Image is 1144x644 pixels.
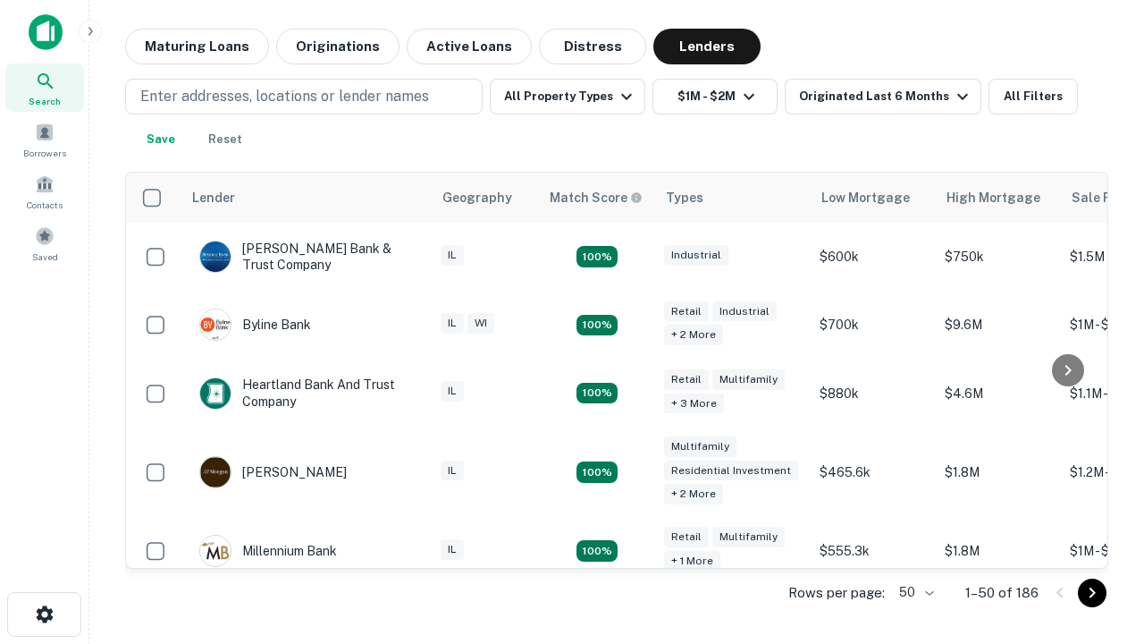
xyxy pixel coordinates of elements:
div: Capitalize uses an advanced AI algorithm to match your search with the best lender. The match sco... [550,188,643,208]
button: Lenders [653,29,761,64]
div: Residential Investment [664,461,798,481]
th: Lender [181,173,432,223]
div: Multifamily [712,527,785,547]
button: Distress [539,29,646,64]
span: Saved [32,250,58,264]
div: Multifamily [664,436,736,457]
img: picture [200,457,231,487]
div: Types [666,187,703,208]
div: Retail [664,527,709,547]
td: $700k [811,291,936,359]
div: + 2 more [664,484,723,504]
div: Industrial [664,245,728,266]
span: Search [29,94,61,108]
th: Types [655,173,811,223]
a: Search [5,64,84,112]
div: Retail [664,301,709,322]
div: WI [467,313,494,334]
button: Go to next page [1078,579,1106,607]
td: $555.3k [811,517,936,585]
h6: Match Score [550,188,639,208]
button: Reset [197,122,254,157]
p: 1–50 of 186 [965,582,1039,604]
th: Capitalize uses an advanced AI algorithm to match your search with the best lender. The match sco... [539,173,655,223]
button: All Filters [988,79,1078,114]
button: Originations [276,29,400,64]
div: [PERSON_NAME] [199,456,347,488]
button: Originated Last 6 Months [785,79,981,114]
button: Active Loans [407,29,532,64]
td: $880k [811,359,936,427]
div: Low Mortgage [821,187,910,208]
td: $750k [936,223,1061,291]
img: picture [200,309,231,340]
img: picture [200,241,231,272]
img: picture [200,536,231,566]
iframe: Chat Widget [1055,444,1144,530]
div: Matching Properties: 16, hasApolloMatch: undefined [576,540,618,562]
div: Heartland Bank And Trust Company [199,377,414,409]
span: Borrowers [23,146,66,160]
td: $1.8M [936,517,1061,585]
div: Matching Properties: 28, hasApolloMatch: undefined [576,246,618,267]
div: Matching Properties: 19, hasApolloMatch: undefined [576,383,618,404]
div: Originated Last 6 Months [799,86,973,107]
td: $465.6k [811,428,936,518]
div: + 3 more [664,394,724,414]
div: Byline Bank [199,309,311,341]
div: + 2 more [664,325,723,345]
p: Rows per page: [788,582,885,604]
div: IL [441,461,464,481]
a: Borrowers [5,115,84,164]
td: $4.6M [936,359,1061,427]
img: capitalize-icon.png [29,14,63,50]
div: IL [441,245,464,266]
div: Lender [192,187,235,208]
div: Millennium Bank [199,535,337,567]
td: $9.6M [936,291,1061,359]
div: + 1 more [664,551,720,572]
th: High Mortgage [936,173,1061,223]
div: Multifamily [712,369,785,390]
div: Geography [442,187,512,208]
div: IL [441,313,464,334]
div: IL [441,539,464,560]
div: Matching Properties: 27, hasApolloMatch: undefined [576,462,618,483]
button: Save your search to get updates of matches that match your search criteria. [132,122,189,157]
div: 50 [892,580,937,606]
button: Enter addresses, locations or lender names [125,79,483,114]
div: IL [441,381,464,402]
a: Saved [5,219,84,267]
div: Retail [664,369,709,390]
div: Matching Properties: 20, hasApolloMatch: undefined [576,315,618,336]
th: Low Mortgage [811,173,936,223]
span: Contacts [27,198,63,212]
button: All Property Types [490,79,645,114]
th: Geography [432,173,539,223]
a: Contacts [5,167,84,216]
div: High Mortgage [946,187,1040,208]
td: $1.8M [936,428,1061,518]
p: Enter addresses, locations or lender names [140,86,429,107]
img: picture [200,378,231,409]
div: [PERSON_NAME] Bank & Trust Company [199,241,414,273]
button: $1M - $2M [652,79,778,114]
div: Industrial [712,301,777,322]
button: Maturing Loans [125,29,269,64]
td: $600k [811,223,936,291]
